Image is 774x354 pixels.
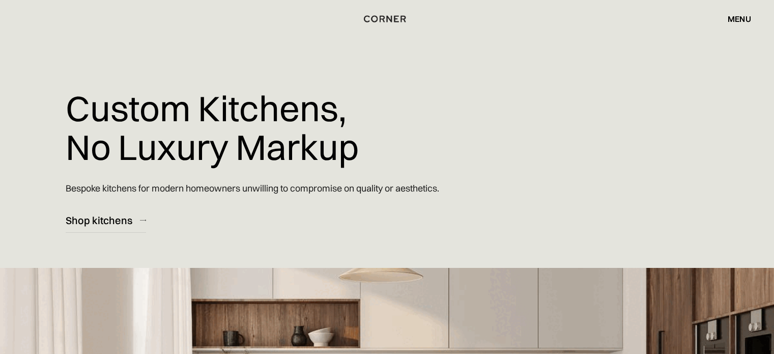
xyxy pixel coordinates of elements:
p: Bespoke kitchens for modern homeowners unwilling to compromise on quality or aesthetics. [66,174,439,203]
div: menu [718,10,751,28]
div: menu [728,15,751,23]
div: Shop kitchens [66,213,132,227]
a: Shop kitchens [66,208,146,233]
a: home [360,12,413,25]
h1: Custom Kitchens, No Luxury Markup [66,81,359,174]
